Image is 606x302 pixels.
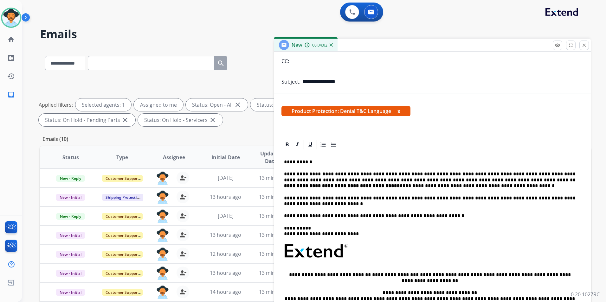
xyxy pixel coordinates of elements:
span: 00:04:02 [312,43,327,48]
span: 12 hours ago [210,250,241,257]
mat-icon: history [7,72,15,80]
img: agent-avatar [156,229,169,242]
span: 13 minutes ago [259,212,296,219]
mat-icon: remove_red_eye [555,42,560,48]
span: 13 minutes ago [259,174,296,181]
span: 13 hours ago [210,269,241,276]
span: [DATE] [218,212,234,219]
span: New [292,41,302,48]
img: agent-avatar [156,191,169,204]
span: Shipping Protection [102,194,145,201]
span: Status [62,154,79,161]
img: agent-avatar [156,267,169,280]
span: New - Initial [56,232,85,239]
mat-icon: person_remove [179,174,187,182]
mat-icon: person_remove [179,250,187,258]
mat-icon: list_alt [7,54,15,62]
div: Ordered List [319,140,328,149]
img: agent-avatar [156,210,169,223]
span: 13 minutes ago [259,193,296,200]
button: x [397,107,400,115]
mat-icon: inbox [7,91,15,98]
span: Product Protection: Denial T&C Language [281,106,410,116]
span: New - Initial [56,270,85,277]
div: Assigned to me [134,98,183,111]
span: 13 minutes ago [259,269,296,276]
div: Bullet List [329,140,338,149]
span: 13 minutes ago [259,288,296,295]
div: Bold [282,140,292,149]
div: Italic [293,140,302,149]
span: Initial Date [211,154,240,161]
mat-icon: fullscreen [568,42,574,48]
img: agent-avatar [156,286,169,299]
span: [DATE] [218,174,234,181]
span: New - Reply [56,213,85,220]
mat-icon: close [209,116,216,124]
p: Applied filters: [39,101,73,109]
mat-icon: person_remove [179,269,187,277]
div: Status: New - Initial [250,98,317,111]
mat-icon: search [217,60,225,67]
div: Underline [306,140,315,149]
p: Emails (10) [40,135,71,143]
h2: Emails [40,28,591,41]
p: CC: [281,57,289,65]
mat-icon: home [7,36,15,43]
span: 13 hours ago [210,193,241,200]
span: New - Reply [56,175,85,182]
div: Status: On Hold - Pending Parts [39,114,135,126]
span: 13 minutes ago [259,250,296,257]
mat-icon: person_remove [179,193,187,201]
span: Customer Support [102,289,143,296]
mat-icon: close [581,42,587,48]
span: New - Initial [56,251,85,258]
p: Subject: [281,78,300,85]
div: Status: On Hold - Servicers [138,114,223,126]
mat-icon: close [121,116,129,124]
div: Selected agents: 1 [75,98,131,111]
span: Customer Support [102,251,143,258]
span: Assignee [163,154,185,161]
img: avatar [2,9,20,27]
span: Customer Support [102,175,143,182]
span: Customer Support [102,213,143,220]
span: Customer Support [102,232,143,239]
div: Status: Open - All [186,98,248,111]
mat-icon: person_remove [179,231,187,239]
mat-icon: person_remove [179,288,187,296]
span: 14 hours ago [210,288,241,295]
span: New - Initial [56,289,85,296]
img: agent-avatar [156,248,169,261]
mat-icon: person_remove [179,212,187,220]
img: agent-avatar [156,172,169,185]
span: 13 hours ago [210,231,241,238]
p: 0.20.1027RC [571,291,600,298]
span: New - Initial [56,194,85,201]
span: Updated Date [257,150,285,165]
mat-icon: close [234,101,242,109]
span: 13 minutes ago [259,231,296,238]
span: Customer Support [102,270,143,277]
span: Type [116,154,128,161]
